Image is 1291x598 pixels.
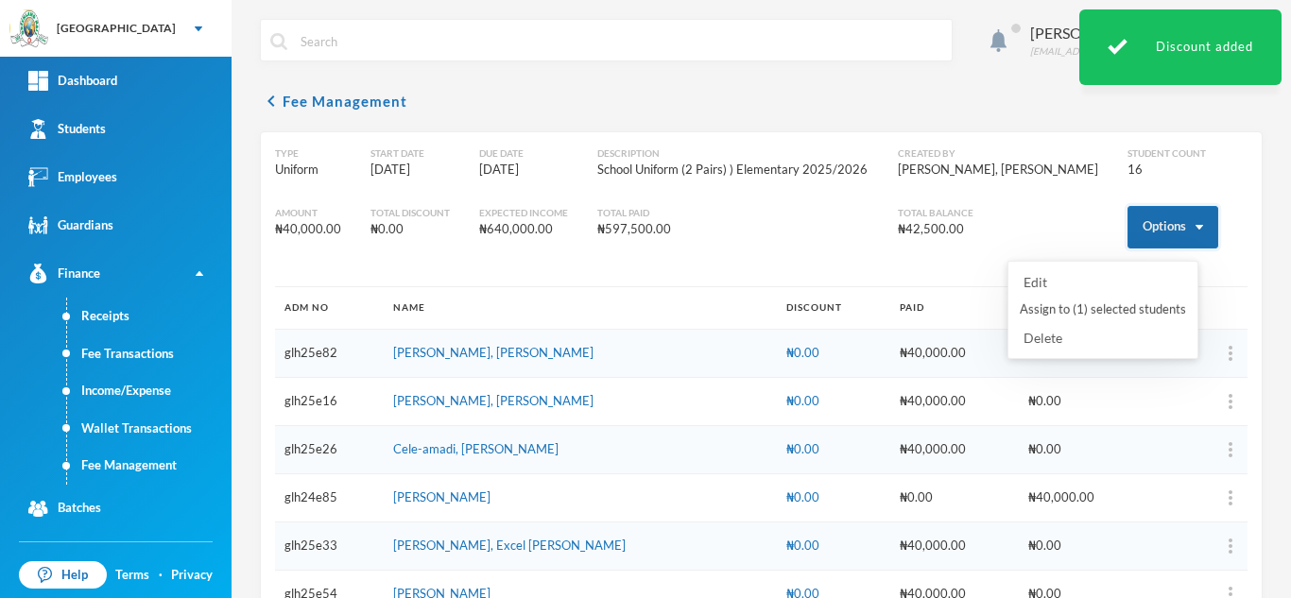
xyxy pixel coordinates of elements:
[1229,490,1232,505] img: more_vert
[890,426,1019,474] td: ₦40,000.00
[1229,394,1232,409] img: more_vert
[1127,146,1248,161] div: Student Count
[898,206,1098,220] div: Total Balance
[370,146,450,161] div: Start Date
[786,392,881,411] div: ₦0.00
[275,287,384,330] th: ADM NO
[479,220,568,239] div: ₦640,000.00
[898,146,1098,161] div: Created By
[115,566,149,585] a: Terms
[786,440,881,459] div: ₦0.00
[28,215,113,235] div: Guardians
[393,441,559,456] a: Cele-amadi, [PERSON_NAME]
[1019,378,1147,426] td: ₦0.00
[786,488,881,507] div: ₦0.00
[393,489,491,504] a: [PERSON_NAME]
[890,330,1019,378] td: ₦40,000.00
[597,161,868,179] div: School Uniform (2 Pairs) ) Elementary 2025/2026
[898,220,1098,239] div: ₦42,500.00
[67,372,232,410] a: Income/Expense
[275,220,341,239] div: ₦40,000.00
[1127,206,1218,248] button: Options
[786,537,881,555] div: ₦0.00
[1229,442,1232,457] img: more_vert
[393,345,594,360] a: [PERSON_NAME], [PERSON_NAME]
[28,167,117,187] div: Employees
[1019,426,1147,474] td: ₦0.00
[1157,532,1232,560] button: more_vert
[1030,44,1189,59] div: [EMAIL_ADDRESS][DOMAIN_NAME]
[275,330,384,378] td: glh25e82
[786,344,881,363] div: ₦0.00
[1018,271,1053,293] button: Edit
[67,335,232,373] a: Fee Transactions
[384,287,777,330] th: NAME
[1018,327,1068,349] button: Delete
[890,378,1019,426] td: ₦40,000.00
[260,90,407,112] button: chevron_leftFee Management
[171,566,213,585] a: Privacy
[890,287,1019,330] th: PAID
[57,20,176,37] div: [GEOGRAPHIC_DATA]
[67,298,232,335] a: Receipts
[159,566,163,585] div: ·
[597,146,868,161] div: Description
[1079,9,1282,85] div: Discount added
[19,561,107,589] a: Help
[275,426,384,474] td: glh25e26
[479,146,568,161] div: Due Date
[275,206,341,220] div: Amount
[275,474,384,522] td: glh24e85
[275,146,341,161] div: Type
[890,474,1019,522] td: ₦0.00
[393,393,594,408] a: [PERSON_NAME], [PERSON_NAME]
[370,161,450,179] div: [DATE]
[1019,522,1147,571] td: ₦0.00
[299,20,942,62] input: Search
[1019,474,1147,522] td: ₦40,000.00
[28,264,100,283] div: Finance
[28,499,101,519] div: Batches
[1229,346,1232,361] img: more_vert
[597,206,868,220] div: Total Paid
[67,410,232,448] a: Wallet Transactions
[898,161,1098,179] div: [PERSON_NAME], [PERSON_NAME]
[28,71,117,91] div: Dashboard
[1157,436,1232,464] button: more_vert
[479,206,568,220] div: Expected Income
[370,220,450,239] div: ₦0.00
[10,10,48,48] img: logo
[275,378,384,426] td: glh25e16
[270,33,287,50] img: search
[393,538,626,553] a: [PERSON_NAME], Excel [PERSON_NAME]
[1127,161,1248,179] div: 16
[260,90,283,112] i: chevron_left
[1229,538,1232,554] img: more_vert
[275,161,341,179] div: Uniform
[597,220,868,239] div: ₦597,500.00
[275,522,384,571] td: glh25e33
[1018,293,1188,327] button: Assign to (1) selected students
[1157,387,1232,416] button: more_vert
[890,522,1019,571] td: ₦40,000.00
[67,447,232,485] a: Fee Management
[1157,484,1232,512] button: more_vert
[777,287,890,330] th: DISCOUNT
[370,206,450,220] div: Total Discount
[28,119,106,139] div: Students
[479,161,568,179] div: [DATE]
